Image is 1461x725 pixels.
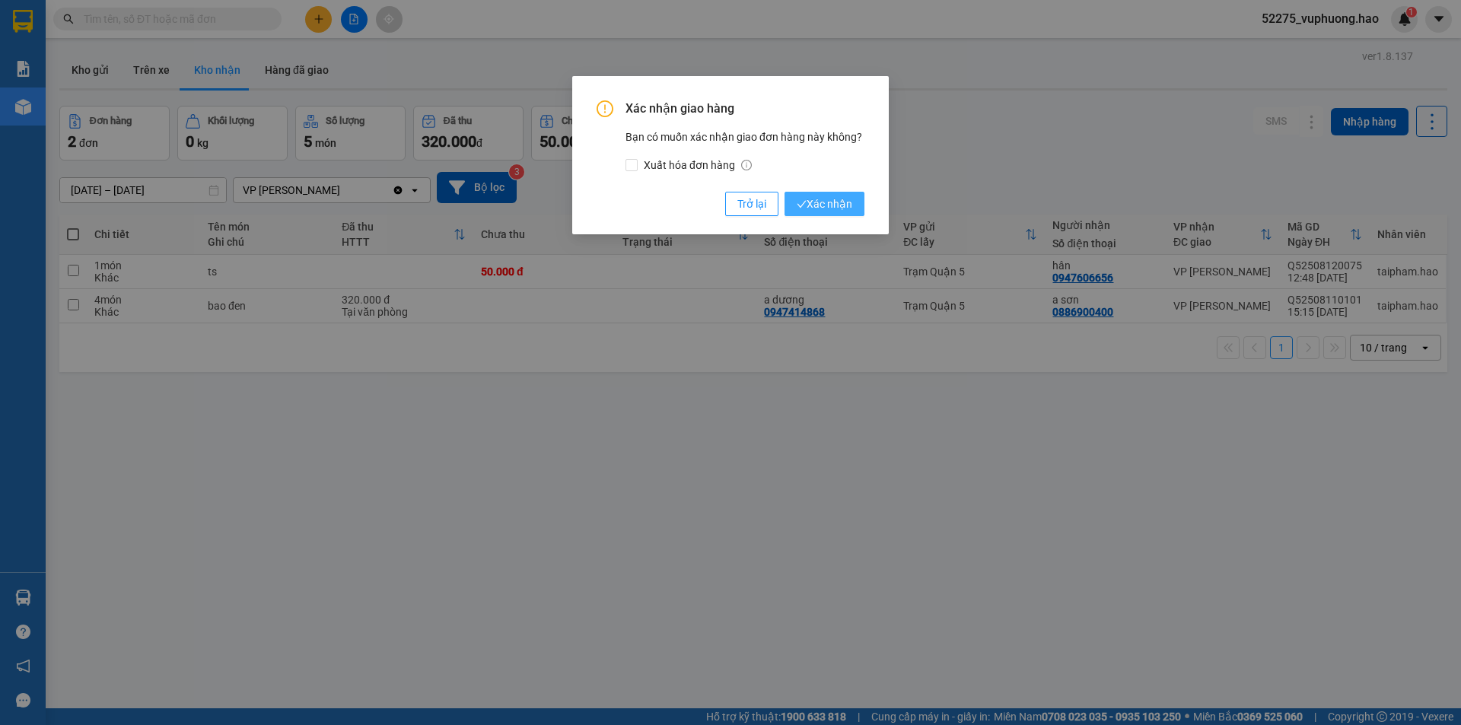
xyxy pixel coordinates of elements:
img: logo.jpg [19,19,95,95]
span: exclamation-circle [597,100,613,117]
span: Trở lại [737,196,766,212]
span: Xuất hóa đơn hàng [638,157,758,173]
div: Bạn có muốn xác nhận giao đơn hàng này không? [625,129,864,173]
span: Xác nhận [797,196,852,212]
button: checkXác nhận [785,192,864,216]
li: 26 Phó Cơ Điều, Phường 12 [142,37,636,56]
li: Hotline: 02839552959 [142,56,636,75]
span: check [797,199,807,209]
span: info-circle [741,160,752,170]
b: GỬI : VP [PERSON_NAME] [19,110,266,135]
span: Xác nhận giao hàng [625,100,864,117]
button: Trở lại [725,192,778,216]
